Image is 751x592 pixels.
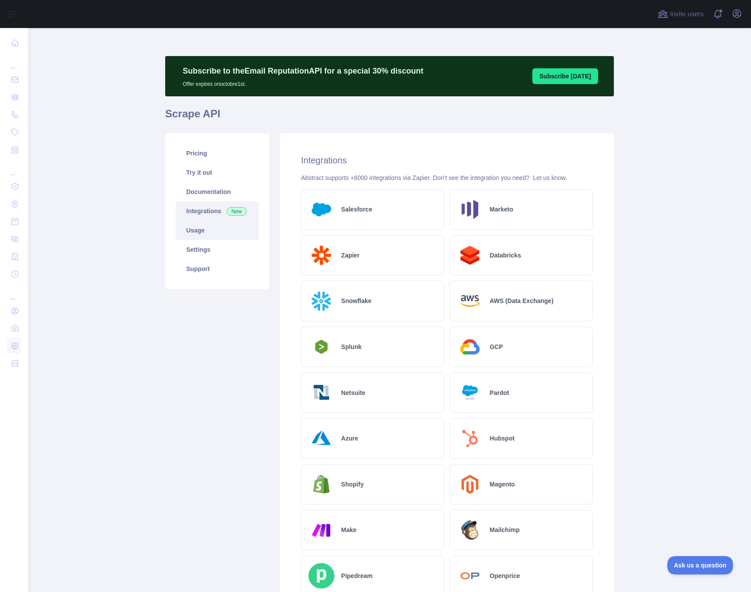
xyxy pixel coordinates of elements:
img: Logo [457,517,483,543]
h2: Hubspot [490,434,515,443]
img: Logo [457,288,483,314]
div: Abstract supports +6000 integrations via Zapier. Don't see the integration you need? [301,173,593,182]
a: Settings [176,240,259,259]
p: Offer expires on octobre 1st. [183,77,423,88]
a: Support [176,259,259,278]
img: Logo [457,197,483,222]
a: Try it out [176,163,259,182]
img: Logo [308,288,334,314]
a: Pricing [176,144,259,163]
a: Integrations New [176,201,259,221]
h2: Mailchimp [490,525,520,534]
h2: Pardot [490,388,509,397]
img: Logo [457,472,483,497]
h2: Marketo [490,205,514,214]
h2: Shopify [341,480,364,489]
div: ... [7,159,21,177]
span: Invite users [670,9,704,19]
img: Logo [457,334,483,360]
a: Usage [176,221,259,240]
button: Subscribe [DATE] [532,68,598,84]
h2: Integrations [301,154,593,166]
h2: Salesforce [341,205,372,214]
h2: Databricks [490,251,521,260]
img: Logo [308,472,334,497]
h2: Magento [490,480,515,489]
img: Logo [457,380,483,405]
iframe: Toggle Customer Support [667,556,733,574]
button: Invite users [656,7,705,21]
h2: Zapier [341,251,360,260]
img: Logo [308,426,334,451]
span: New [227,207,247,216]
h2: Splunk [341,342,362,351]
img: Logo [308,243,334,268]
h2: GCP [490,342,503,351]
img: Logo [308,517,334,543]
a: Documentation [176,182,259,201]
h2: Snowflake [341,296,372,305]
div: ... [7,284,21,301]
h2: Azure [341,434,358,443]
div: ... [7,53,21,70]
a: Let us know. [533,174,567,181]
img: Logo [308,380,334,405]
h2: AWS (Data Exchange) [490,296,553,305]
h2: Pipedream [341,571,373,580]
img: Logo [308,563,334,589]
img: Logo [308,197,334,222]
h1: Scrape API [165,107,614,128]
img: Logo [457,563,483,589]
img: Logo [308,337,334,356]
h2: Netsuite [341,388,365,397]
h2: Make [341,525,357,534]
img: Logo [457,426,483,451]
img: Logo [457,243,483,268]
h2: Openprice [490,571,520,580]
p: Subscribe to the Email Reputation API for a special 30 % discount [183,65,423,77]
